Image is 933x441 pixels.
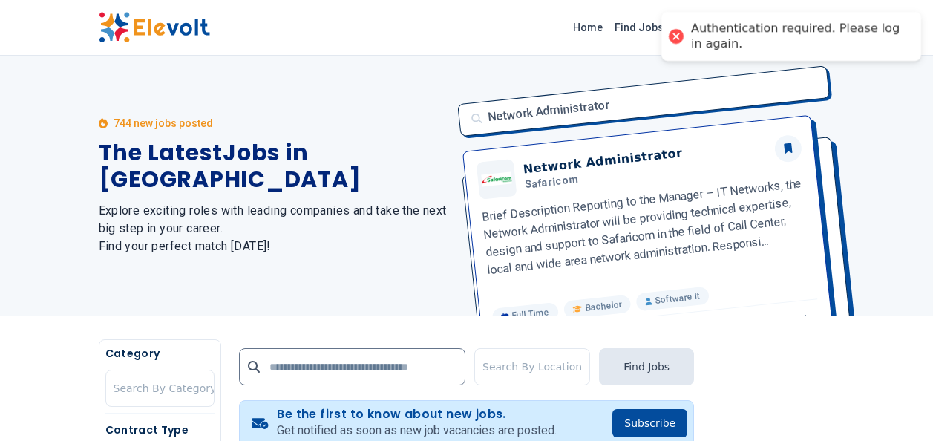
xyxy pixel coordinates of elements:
div: Authentication required. Please log in again. [691,21,906,52]
h2: Explore exciting roles with leading companies and take the next big step in your career. Find you... [99,202,449,255]
h1: The Latest Jobs in [GEOGRAPHIC_DATA] [99,140,449,193]
img: Elevolt [99,12,210,43]
p: Get notified as soon as new job vacancies are posted. [277,422,557,440]
button: Find Jobs [599,348,694,385]
h5: Contract Type [105,422,215,437]
p: 744 new jobs posted [114,116,213,131]
h5: Category [105,346,215,361]
button: Subscribe [612,409,687,437]
a: Home [567,16,609,39]
h4: Be the first to know about new jobs. [277,407,557,422]
a: Find Jobs [609,16,670,39]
